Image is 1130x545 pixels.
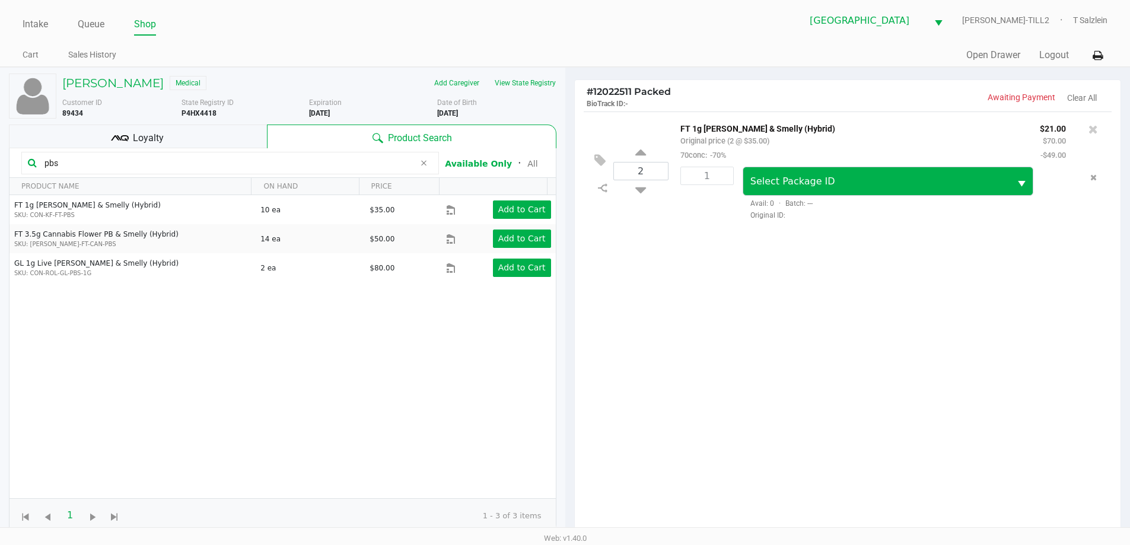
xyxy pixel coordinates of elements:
span: Original ID: [743,210,1066,221]
button: Logout [1039,48,1069,62]
td: 2 ea [255,253,364,282]
span: Go to the previous page [40,510,55,525]
b: P4HX4418 [182,109,217,117]
span: Customer ID [62,98,102,107]
app-button-loader: Add to Cart [498,234,546,243]
span: Go to the next page [81,503,104,526]
small: $70.00 [1043,136,1066,145]
b: [DATE] [437,109,458,117]
span: Medical [170,76,206,90]
span: $35.00 [370,206,394,214]
span: Loyalty [133,131,164,145]
button: Open Drawer [966,48,1020,62]
a: Intake [23,16,48,33]
span: Web: v1.40.0 [544,534,587,543]
span: Go to the last page [107,510,122,525]
button: View State Registry [487,74,556,93]
p: SKU: [PERSON_NAME]-FT-CAN-PBS [14,240,250,248]
div: Data table [9,178,556,498]
span: Go to the next page [85,510,100,525]
button: Add to Cart [493,259,551,277]
small: Original price (2 @ $35.00) [680,136,769,145]
span: Product Search [388,131,452,145]
small: 70conc: [680,151,726,160]
p: Awaiting Payment [848,91,1055,104]
button: Add to Cart [493,200,551,219]
span: $50.00 [370,235,394,243]
td: GL 1g Live [PERSON_NAME] & Smelly (Hybrid) [9,253,255,282]
h5: [PERSON_NAME] [62,76,164,90]
span: [PERSON_NAME]-TILL2 [962,14,1073,27]
inline-svg: Split item qty to new line [593,180,613,196]
p: SKU: CON-ROL-GL-PBS-1G [14,269,250,278]
p: SKU: CON-KF-FT-PBS [14,211,250,219]
span: Go to the last page [103,503,126,526]
span: 12022511 Packed [587,86,671,97]
span: [GEOGRAPHIC_DATA] [810,14,920,28]
b: [DATE] [309,109,330,117]
td: FT 3.5g Cannabis Flower PB & Smelly (Hybrid) [9,224,255,253]
span: ᛫ [512,158,527,169]
th: ON HAND [251,178,358,195]
app-button-loader: Add to Cart [498,263,546,272]
button: Add Caregiver [426,74,487,93]
app-button-loader: Add to Cart [498,205,546,214]
td: 14 ea [255,224,364,253]
b: 89434 [62,109,83,117]
p: $21.00 [1040,121,1066,133]
a: Cart [23,47,39,62]
button: Remove the package from the orderLine [1086,167,1102,189]
button: All [527,158,537,170]
button: Select [927,7,950,34]
button: Clear All [1067,92,1097,104]
span: · [774,199,785,208]
p: FT 1g [PERSON_NAME] & Smelly (Hybrid) [680,121,1022,133]
span: BioTrack ID: [587,100,625,108]
td: 10 ea [255,195,364,224]
button: Select [1010,167,1033,195]
span: # [587,86,593,97]
span: Select Package ID [750,176,835,187]
span: Expiration [309,98,342,107]
span: Avail: 0 Batch: --- [743,199,813,208]
span: Go to the first page [14,503,37,526]
span: Go to the first page [18,510,33,525]
span: T Salzlein [1073,14,1107,27]
small: -$49.00 [1040,151,1066,160]
th: PRODUCT NAME [9,178,251,195]
button: Add to Cart [493,230,551,248]
input: Scan or Search Products to Begin [40,154,415,172]
span: Page 1 [59,504,81,527]
a: Queue [78,16,104,33]
a: Shop [134,16,156,33]
span: - [625,100,628,108]
span: State Registry ID [182,98,234,107]
kendo-pager-info: 1 - 3 of 3 items [135,510,542,522]
th: PRICE [359,178,440,195]
span: Date of Birth [437,98,477,107]
a: Sales History [68,47,116,62]
span: -70% [707,151,726,160]
span: $80.00 [370,264,394,272]
span: Go to the previous page [36,503,59,526]
td: FT 1g [PERSON_NAME] & Smelly (Hybrid) [9,195,255,224]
